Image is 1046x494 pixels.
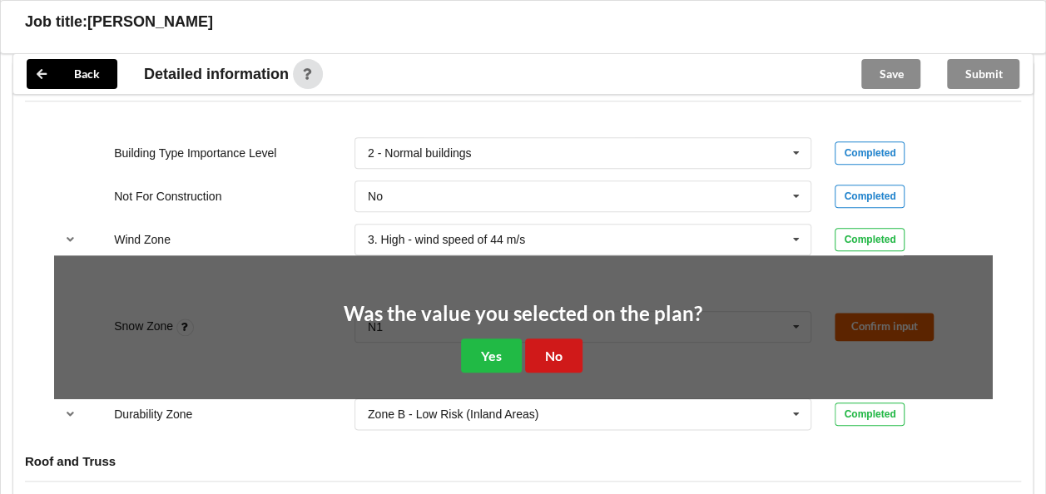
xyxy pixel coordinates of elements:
div: Zone B - Low Risk (Inland Areas) [368,408,538,420]
button: Yes [461,338,522,373]
h3: Job title: [25,12,87,32]
div: Completed [835,141,905,165]
div: Completed [835,403,905,426]
label: Building Type Importance Level [114,146,276,160]
h2: Was the value you selected on the plan? [344,301,702,327]
div: 3. High - wind speed of 44 m/s [368,234,525,245]
div: Completed [835,185,905,208]
div: No [368,190,383,202]
button: reference-toggle [54,399,87,429]
label: Durability Zone [114,408,192,421]
button: reference-toggle [54,225,87,254]
button: Back [27,59,117,89]
h4: Roof and Truss [25,453,1021,469]
h3: [PERSON_NAME] [87,12,213,32]
button: No [525,338,582,373]
div: Completed [835,228,905,251]
label: Not For Construction [114,190,221,203]
span: Detailed information [144,67,289,82]
div: 2 - Normal buildings [368,147,472,159]
label: Wind Zone [114,233,171,246]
